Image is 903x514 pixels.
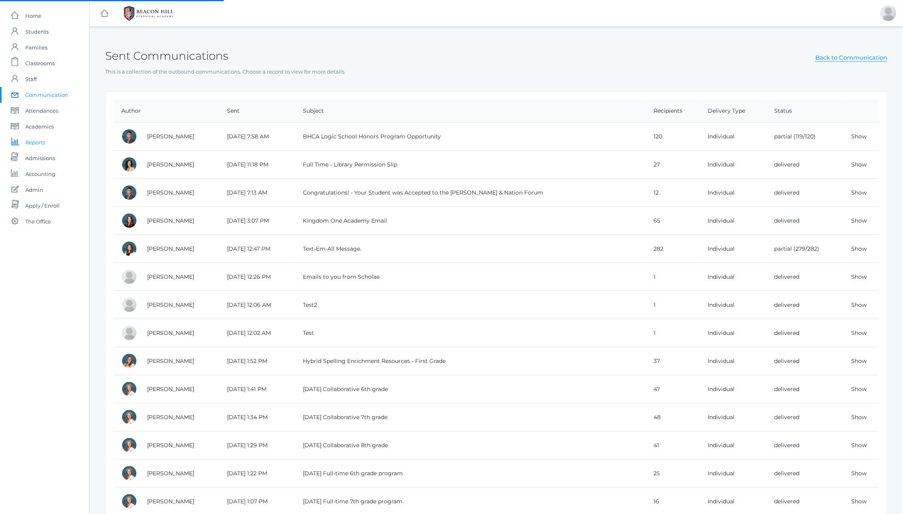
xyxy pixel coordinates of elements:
[121,465,137,481] div: Jessica Diaz
[295,179,646,207] td: Congratulations! - Your Student was Accepted to the [PERSON_NAME] & Nation Forum
[851,245,867,252] a: Show
[646,431,700,459] td: 41
[700,151,766,179] td: Individual
[25,55,55,71] span: Classrooms
[646,235,700,263] td: 282
[851,470,867,477] a: Show
[119,4,178,23] img: BHCALogos-05-308ed15e86a5a0abce9b8dd61676a3503ac9727e845dece92d48e8588c001991.png
[25,8,42,24] span: Home
[766,100,843,123] th: Status
[700,403,766,431] td: Individual
[700,263,766,291] td: Individual
[295,431,646,459] td: [DATE] Collaborative 8th grade
[646,263,700,291] td: 1
[121,128,137,144] div: Lucas Vieira
[121,157,137,172] div: Cari Burke
[25,182,43,198] span: Admin
[25,87,68,103] span: Communication
[646,179,700,207] td: 12
[700,179,766,207] td: Individual
[25,71,37,87] span: Staff
[766,459,843,488] td: delivered
[219,263,295,291] td: [DATE] 12:26 PM
[700,207,766,235] td: Individual
[147,245,194,252] a: [PERSON_NAME]
[295,459,646,488] td: [DATE] Full-time 6th grade program
[219,375,295,403] td: [DATE] 1:41 PM
[766,179,843,207] td: delivered
[700,123,766,151] td: Individual
[25,198,60,214] span: Apply / Enroll
[851,161,867,168] a: Show
[25,134,45,150] span: Reports
[766,347,843,375] td: delivered
[219,179,295,207] td: [DATE] 7:13 AM
[147,133,194,140] a: [PERSON_NAME]
[646,207,700,235] td: 65
[700,235,766,263] td: Individual
[121,325,137,341] div: Jason Roberts
[700,347,766,375] td: Individual
[646,100,700,123] th: Recipients
[147,273,194,280] a: [PERSON_NAME]
[851,357,867,365] a: Show
[815,54,887,62] a: Back to Communication
[295,207,646,235] td: Kingdom One Academy Email
[121,381,137,397] div: Jessica Diaz
[700,375,766,403] td: Individual
[766,403,843,431] td: delivered
[121,185,137,200] div: Lucas Vieira
[295,291,646,319] td: Test2
[700,319,766,347] td: Individual
[766,291,843,319] td: delivered
[219,151,295,179] td: [DATE] 11:18 PM
[121,297,137,313] div: Jason Roberts
[25,119,54,134] span: Academics
[147,414,194,421] a: [PERSON_NAME]
[219,403,295,431] td: [DATE] 1:34 PM
[295,319,646,347] td: Test
[121,241,137,257] div: Teresa Deutsch
[25,150,55,166] span: Admissions
[646,403,700,431] td: 48
[219,207,295,235] td: [DATE] 3:07 PM
[105,50,228,62] h2: Sent Communications
[121,213,137,229] div: Heather Mangimelli
[851,301,867,308] a: Show
[147,357,194,365] a: [PERSON_NAME]
[851,498,867,505] a: Show
[851,217,867,224] a: Show
[25,40,47,55] span: Families
[219,235,295,263] td: [DATE] 12:47 PM
[25,214,51,229] span: The Office
[219,291,295,319] td: [DATE] 12:06 AM
[295,375,646,403] td: [DATE] Collaborative 6th grade
[646,291,700,319] td: 1
[219,319,295,347] td: [DATE] 12:02 AM
[219,347,295,375] td: [DATE] 1:52 PM
[766,151,843,179] td: delivered
[851,189,867,196] a: Show
[295,347,646,375] td: Hybrid Spelling Enrichment Resources - First Grade
[646,319,700,347] td: 1
[113,100,219,123] th: Author
[851,133,867,140] a: Show
[121,409,137,425] div: Jessica Diaz
[147,329,194,336] a: [PERSON_NAME]
[766,123,843,151] td: partial (119/120)
[295,151,646,179] td: Full Time - Library Permission Slip
[121,437,137,453] div: Jessica Diaz
[700,431,766,459] td: Individual
[219,431,295,459] td: [DATE] 1:29 PM
[105,68,887,76] p: This is a collection of the outbound communications. Choose a record to view for more details.
[295,403,646,431] td: [DATE] Collaborative 7th grade
[121,493,137,509] div: Jessica Diaz
[25,166,55,182] span: Accounting
[880,5,896,21] div: Jason Roberts
[851,442,867,449] a: Show
[851,414,867,421] a: Show
[147,217,194,224] a: [PERSON_NAME]
[121,269,137,285] div: Jason Roberts
[646,347,700,375] td: 37
[766,263,843,291] td: delivered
